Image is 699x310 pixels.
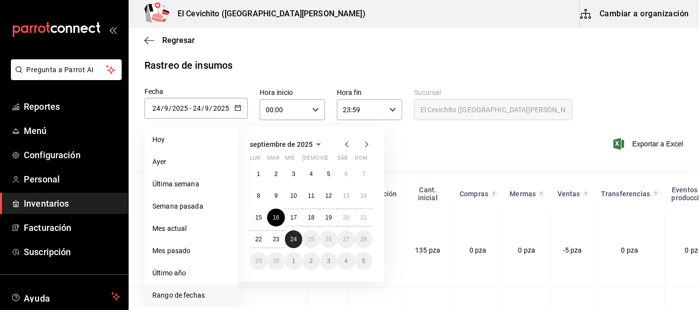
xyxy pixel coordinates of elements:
[144,284,238,307] li: Rango de fechas
[144,173,238,195] li: Última semana
[273,214,279,221] abbr: 16 de septiembre de 2025
[327,258,330,265] abbr: 3 de octubre de 2025
[152,104,161,112] input: Day
[257,192,260,199] abbr: 8 de septiembre de 2025
[355,165,373,183] button: 7 de septiembre de 2025
[509,190,537,198] div: Mermas
[24,245,120,259] span: Suscripción
[310,171,313,177] abbr: 4 de septiembre de 2025
[355,230,373,248] button: 28 de septiembre de 2025
[355,209,373,226] button: 21 de septiembre de 2025
[615,138,683,150] span: Exportar a Excel
[192,104,201,112] input: Day
[557,190,581,198] div: Ventas
[355,155,368,165] abbr: domingo
[255,214,262,221] abbr: 15 de septiembre de 2025
[144,218,238,240] li: Mes actual
[144,240,238,262] li: Mes pasado
[320,187,337,205] button: 12 de septiembre de 2025
[267,252,284,270] button: 30 de septiembre de 2025
[326,214,332,221] abbr: 19 de septiembre de 2025
[161,104,164,112] span: /
[267,187,284,205] button: 9 de septiembre de 2025
[250,252,267,270] button: 29 de septiembre de 2025
[320,209,337,226] button: 19 de septiembre de 2025
[362,171,366,177] abbr: 7 de septiembre de 2025
[302,252,320,270] button: 2 de octubre de 2025
[250,140,313,148] span: septiembre de 2025
[144,262,238,284] li: Último año
[563,246,582,254] span: -5 pza
[469,246,487,254] span: 0 pza
[308,192,314,199] abbr: 11 de septiembre de 2025
[355,187,373,205] button: 14 de septiembre de 2025
[343,214,349,221] abbr: 20 de septiembre de 2025
[290,236,297,243] abbr: 24 de septiembre de 2025
[275,192,278,199] abbr: 9 de septiembre de 2025
[144,36,195,45] button: Regresar
[652,190,659,198] svg: Total de presentación del insumo transferido ya sea fuera o dentro de la sucursal en el rango de ...
[409,186,447,202] div: Cant. inicial
[27,65,106,75] span: Pregunta a Parrot AI
[267,209,284,226] button: 16 de septiembre de 2025
[583,190,589,198] svg: Total de presentación del insumo vendido en el rango de fechas seleccionado.
[361,192,367,199] abbr: 14 de septiembre de 2025
[24,291,107,303] span: Ayuda
[169,104,172,112] span: /
[24,124,120,137] span: Menú
[302,187,320,205] button: 11 de septiembre de 2025
[361,236,367,243] abbr: 28 de septiembre de 2025
[320,155,328,165] abbr: viernes
[337,155,348,165] abbr: sábado
[292,258,295,265] abbr: 1 de octubre de 2025
[273,236,279,243] abbr: 23 de septiembre de 2025
[189,104,191,112] span: -
[292,171,295,177] abbr: 3 de septiembre de 2025
[308,236,314,243] abbr: 25 de septiembre de 2025
[24,197,120,210] span: Inventarios
[361,214,367,221] abbr: 21 de septiembre de 2025
[255,258,262,265] abbr: 29 de septiembre de 2025
[491,190,497,198] svg: Total de presentación del insumo comprado en el rango de fechas seleccionado.
[267,155,279,165] abbr: martes
[344,171,348,177] abbr: 6 de septiembre de 2025
[285,230,302,248] button: 24 de septiembre de 2025
[459,190,489,198] div: Compras
[11,59,122,80] button: Pregunta a Parrot AI
[201,104,204,112] span: /
[337,252,355,270] button: 4 de octubre de 2025
[250,230,267,248] button: 22 de septiembre de 2025
[24,148,120,162] span: Configuración
[164,104,169,112] input: Month
[285,165,302,183] button: 3 de septiembre de 2025
[327,171,330,177] abbr: 5 de septiembre de 2025
[255,236,262,243] abbr: 22 de septiembre de 2025
[210,104,213,112] span: /
[518,246,535,254] span: 0 pza
[213,104,230,112] input: Year
[267,165,284,183] button: 2 de septiembre de 2025
[172,104,188,112] input: Year
[344,258,348,265] abbr: 4 de octubre de 2025
[343,236,349,243] abbr: 27 de septiembre de 2025
[601,190,651,198] div: Transferencias
[415,246,440,254] span: 135 pza
[320,252,337,270] button: 3 de octubre de 2025
[250,138,325,150] button: septiembre de 2025
[326,236,332,243] abbr: 26 de septiembre de 2025
[273,258,279,265] abbr: 30 de septiembre de 2025
[144,151,238,173] li: Ayer
[257,171,260,177] abbr: 1 de septiembre de 2025
[337,187,355,205] button: 13 de septiembre de 2025
[260,89,325,96] label: Hora inicio
[144,88,164,95] span: Fecha
[24,100,120,113] span: Reportes
[250,209,267,226] button: 15 de septiembre de 2025
[275,171,278,177] abbr: 2 de septiembre de 2025
[290,214,297,221] abbr: 17 de septiembre de 2025
[310,258,313,265] abbr: 2 de octubre de 2025
[302,165,320,183] button: 4 de septiembre de 2025
[285,155,294,165] abbr: miércoles
[285,252,302,270] button: 1 de octubre de 2025
[320,165,337,183] button: 5 de septiembre de 2025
